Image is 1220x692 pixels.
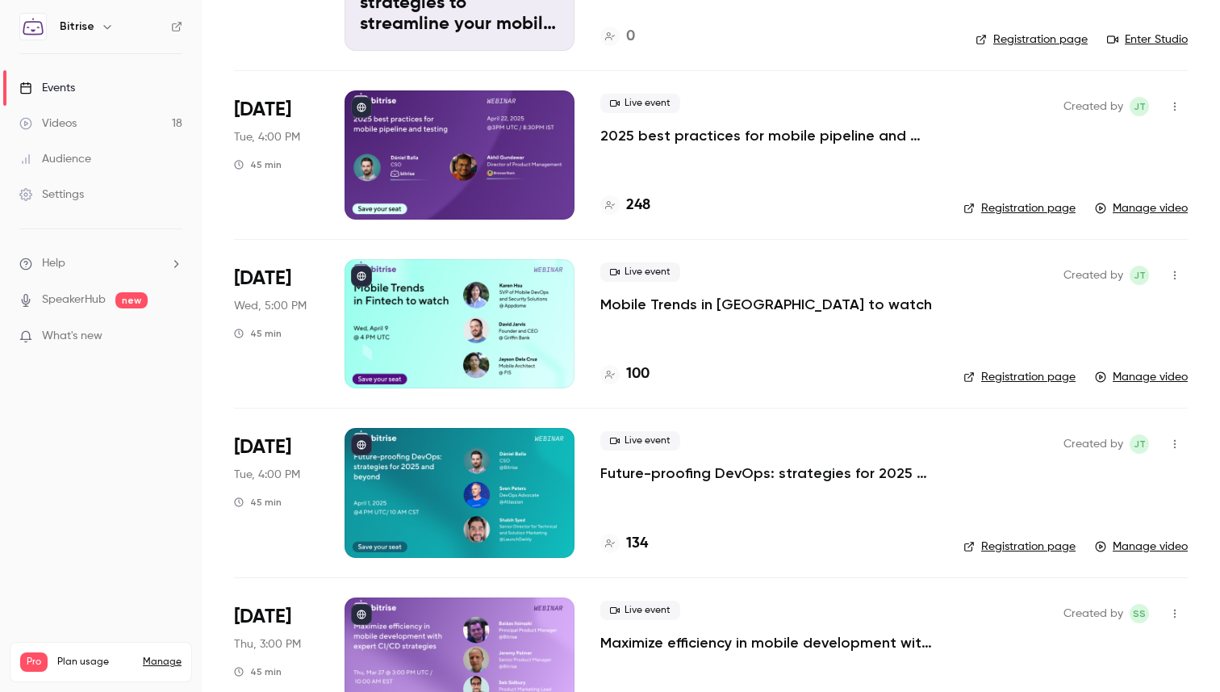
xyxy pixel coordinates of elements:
[1130,97,1149,116] span: Jess Thompson
[234,158,282,171] div: 45 min
[234,428,319,557] div: Apr 1 Tue, 4:00 PM (Europe/London)
[1107,31,1188,48] a: Enter Studio
[963,369,1076,385] a: Registration page
[42,291,106,308] a: SpeakerHub
[600,533,648,555] a: 134
[1134,266,1146,285] span: JT
[1095,539,1188,555] a: Manage video
[1063,97,1123,116] span: Created by
[1134,434,1146,454] span: JT
[600,94,680,113] span: Live event
[234,298,307,314] span: Wed, 5:00 PM
[1063,434,1123,454] span: Created by
[234,434,291,460] span: [DATE]
[1063,604,1123,623] span: Created by
[1134,97,1146,116] span: JT
[20,14,46,40] img: Bitrise
[1130,266,1149,285] span: Jess Thompson
[600,262,680,282] span: Live event
[234,90,319,220] div: Apr 22 Tue, 4:00 PM (Europe/London)
[626,533,648,555] h4: 134
[626,363,650,385] h4: 100
[600,363,650,385] a: 100
[115,292,148,308] span: new
[963,200,1076,216] a: Registration page
[60,19,94,35] h6: Bitrise
[234,97,291,123] span: [DATE]
[234,259,319,388] div: Apr 9 Wed, 5:00 PM (Europe/London)
[234,327,282,340] div: 45 min
[234,636,301,652] span: Thu, 3:00 PM
[626,26,635,48] h4: 0
[626,195,650,216] h4: 248
[19,80,75,96] div: Events
[600,463,938,483] a: Future-proofing DevOps: strategies for 2025 and beyond
[600,633,938,652] a: Maximize efficiency in mobile development with expert CI/CD strategies
[19,255,182,272] li: help-dropdown-opener
[19,187,84,203] div: Settings
[600,431,680,451] span: Live event
[1130,434,1149,454] span: Jess Thompson
[42,255,65,272] span: Help
[234,604,291,630] span: [DATE]
[963,539,1076,555] a: Registration page
[1130,604,1149,623] span: Seb Sidbury
[600,295,932,314] a: Mobile Trends in [GEOGRAPHIC_DATA] to watch
[600,126,938,145] a: 2025 best practices for mobile pipeline and testing
[234,496,282,509] div: 45 min
[976,31,1088,48] a: Registration page
[19,115,77,132] div: Videos
[234,266,291,291] span: [DATE]
[19,151,91,167] div: Audience
[20,652,48,672] span: Pro
[600,601,680,620] span: Live event
[600,195,650,216] a: 248
[1063,266,1123,285] span: Created by
[600,26,635,48] a: 0
[234,129,300,145] span: Tue, 4:00 PM
[234,665,282,678] div: 45 min
[1095,200,1188,216] a: Manage video
[1133,604,1146,623] span: SS
[234,467,300,483] span: Tue, 4:00 PM
[42,328,102,345] span: What's new
[143,656,182,669] a: Manage
[1095,369,1188,385] a: Manage video
[57,656,133,669] span: Plan usage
